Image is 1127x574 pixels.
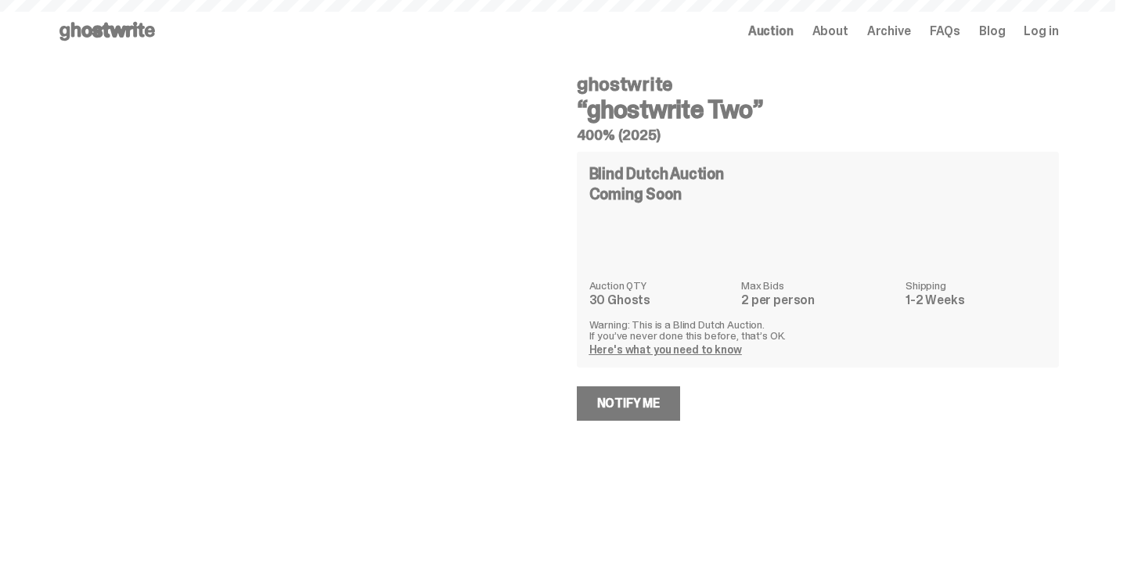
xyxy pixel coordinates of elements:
[577,128,1059,142] h5: 400% (2025)
[1024,25,1058,38] a: Log in
[589,186,1046,202] div: Coming Soon
[589,280,732,291] dt: Auction QTY
[741,294,896,307] dd: 2 per person
[577,386,681,421] a: Notify Me
[979,25,1005,38] a: Blog
[589,319,1046,341] p: Warning: This is a Blind Dutch Auction. If you’ve never done this before, that’s OK.
[906,280,1046,291] dt: Shipping
[748,25,794,38] a: Auction
[867,25,911,38] a: Archive
[577,75,1059,94] h4: ghostwrite
[930,25,960,38] a: FAQs
[906,294,1046,307] dd: 1-2 Weeks
[741,280,896,291] dt: Max Bids
[589,294,732,307] dd: 30 Ghosts
[589,166,724,181] h4: Blind Dutch Auction
[812,25,848,38] a: About
[577,97,1059,122] h3: “ghostwrite Two”
[589,343,742,357] a: Here's what you need to know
